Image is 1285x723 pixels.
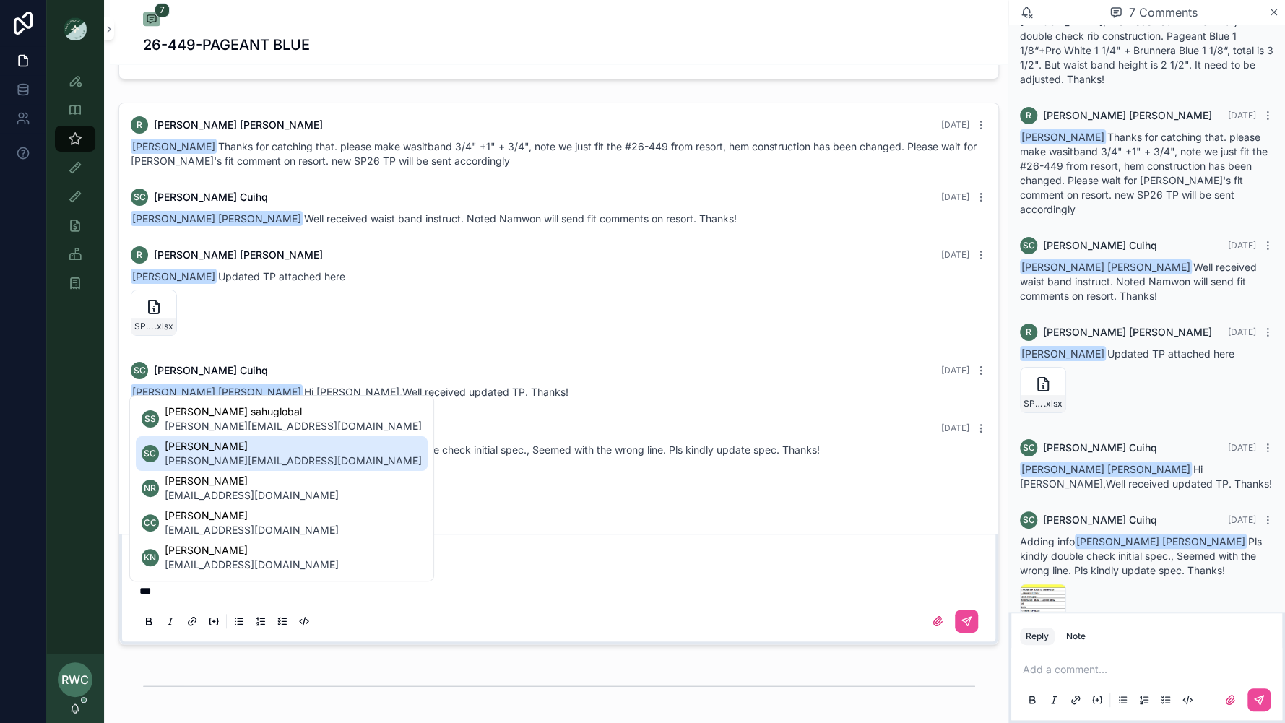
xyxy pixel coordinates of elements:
span: Well received waist band instruct. Noted Namwon will send fit comments on resort. Thanks! [1020,261,1257,302]
span: [DATE] [1228,240,1256,251]
span: [PERSON_NAME] [PERSON_NAME] [1075,534,1247,549]
span: Updated TP attached here [1020,347,1234,360]
span: [PERSON_NAME] [1020,129,1106,144]
img: App logo [64,17,87,40]
span: [PERSON_NAME] sahuglobal [165,404,422,419]
span: [DATE] [1228,514,1256,525]
h1: 26-449-PAGEANT BLUE [143,35,310,55]
span: Ss [144,413,156,425]
span: R [1026,326,1031,338]
span: 7 Comments [1128,4,1197,21]
span: [DATE] [1228,110,1256,121]
span: [PERSON_NAME] [1020,346,1106,361]
span: SC [1023,514,1035,526]
span: [EMAIL_ADDRESS][DOMAIN_NAME] [165,558,339,572]
span: 7 [155,3,170,17]
span: SC [1023,442,1035,454]
span: [PERSON_NAME] [PERSON_NAME] [1020,462,1192,477]
span: [PERSON_NAME] [PERSON_NAME] [1020,259,1192,274]
span: [PERSON_NAME] [PERSON_NAME] [131,211,303,226]
span: SP26--TN#26-449-CURVED-FLAP-OVER-SKIRT_[DATE] [134,321,155,332]
span: [PERSON_NAME] Cuihq [1043,441,1157,455]
div: Note [1066,631,1086,642]
span: Thanks for catching that. please make wasitband 3/4" +1" + 3/4", note we just fit the #26-449 fro... [131,140,977,167]
span: [DATE] [1228,442,1256,453]
span: [PERSON_NAME] [165,439,422,454]
span: R [137,249,142,261]
span: SC [134,191,146,203]
span: R [137,119,142,131]
span: R [1026,110,1031,121]
span: [PERSON_NAME] [165,508,339,523]
span: [DATE] [941,423,969,433]
span: [PERSON_NAME] [PERSON_NAME] [1043,325,1212,339]
span: [PERSON_NAME] Cuihq [154,190,268,204]
span: [PERSON_NAME] [PERSON_NAME] [1043,108,1212,123]
span: [PERSON_NAME] Cuihq [1043,238,1157,253]
span: [EMAIL_ADDRESS][DOMAIN_NAME] [165,523,339,537]
span: Adding info Pls kindly double check initial spec., Seemed with the wrong line. Pls kindly update ... [131,443,820,456]
span: Adding info Pls kindly double check initial spec., Seemed with the wrong line. Pls kindly update ... [1020,535,1262,576]
span: [PERSON_NAME] [PERSON_NAME] [154,118,323,132]
span: SC [1023,240,1035,251]
span: Hi [PERSON_NAME],Well received updated TP. Thanks! [1020,463,1272,490]
span: [PERSON_NAME][EMAIL_ADDRESS][DOMAIN_NAME] [165,419,422,433]
span: KN [144,552,156,563]
button: Note [1060,628,1091,645]
span: [PERSON_NAME] [131,269,217,284]
span: [PERSON_NAME] Cuihq [154,363,268,378]
button: 7 [143,12,160,29]
span: .xlsx [1044,398,1063,410]
span: [PERSON_NAME] [PERSON_NAME] [154,248,323,262]
span: [PERSON_NAME] [165,543,339,558]
span: .xlsx [155,321,173,332]
span: [DATE] [941,365,969,376]
span: SC [134,365,146,376]
span: [DATE] [941,249,969,260]
span: [DATE] [941,191,969,202]
span: [PERSON_NAME] [165,474,339,488]
span: [EMAIL_ADDRESS][DOMAIN_NAME] [165,488,339,503]
span: [PERSON_NAME] Cuihq [1043,513,1157,527]
span: Updated TP attached here [131,270,345,282]
div: Suggested mentions [129,395,434,581]
div: scrollable content [46,58,104,315]
span: [DATE] [1228,326,1256,337]
span: [PERSON_NAME][EMAIL_ADDRESS][DOMAIN_NAME] [165,454,422,468]
span: [PERSON_NAME] [131,139,217,154]
span: CC [144,517,157,529]
span: SP26--TN#26-449-CURVED-FLAP-OVER-SKIRT_[DATE] [1024,398,1044,410]
button: Reply [1020,628,1055,645]
span: Well received waist band instruct. Noted Namwon will send fit comments on resort. Thanks! [131,212,737,225]
span: [PERSON_NAME] [PERSON_NAME] [131,384,303,399]
span: SC [144,448,156,459]
span: Thanks for catching that. please make wasitband 3/4" +1" + 3/4", note we just fit the #26-449 fro... [1020,131,1268,215]
span: Hi [PERSON_NAME],Well received updated TP. Thanks! [131,386,568,398]
span: [DATE] [941,119,969,130]
span: RWC [61,671,89,688]
span: NR [144,482,156,494]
